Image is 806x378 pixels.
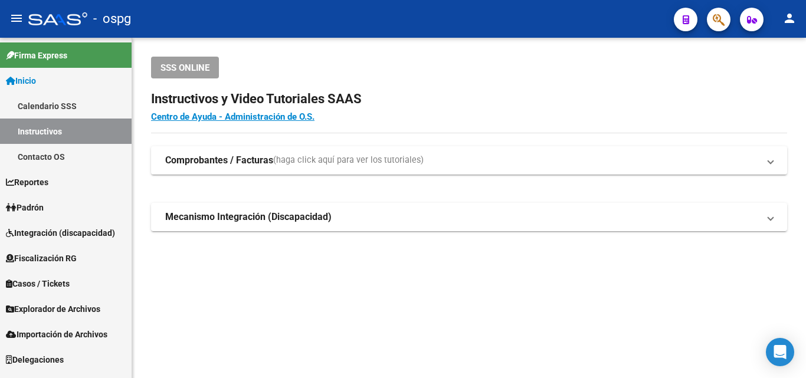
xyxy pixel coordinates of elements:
span: Fiscalización RG [6,252,77,265]
mat-icon: person [782,11,797,25]
span: Padrón [6,201,44,214]
a: Centro de Ayuda - Administración de O.S. [151,111,314,122]
span: Casos / Tickets [6,277,70,290]
mat-expansion-panel-header: Mecanismo Integración (Discapacidad) [151,203,787,231]
span: SSS ONLINE [160,63,209,73]
strong: Mecanismo Integración (Discapacidad) [165,211,332,223]
button: SSS ONLINE [151,57,219,78]
span: Inicio [6,74,36,87]
div: Open Intercom Messenger [766,338,794,366]
span: Firma Express [6,49,67,62]
span: Delegaciones [6,353,64,366]
mat-icon: menu [9,11,24,25]
span: Explorador de Archivos [6,303,100,315]
span: - ospg [93,6,131,32]
h2: Instructivos y Video Tutoriales SAAS [151,88,787,110]
span: Integración (discapacidad) [6,226,115,239]
strong: Comprobantes / Facturas [165,154,273,167]
span: Importación de Archivos [6,328,107,341]
span: Reportes [6,176,48,189]
mat-expansion-panel-header: Comprobantes / Facturas(haga click aquí para ver los tutoriales) [151,146,787,175]
span: (haga click aquí para ver los tutoriales) [273,154,424,167]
